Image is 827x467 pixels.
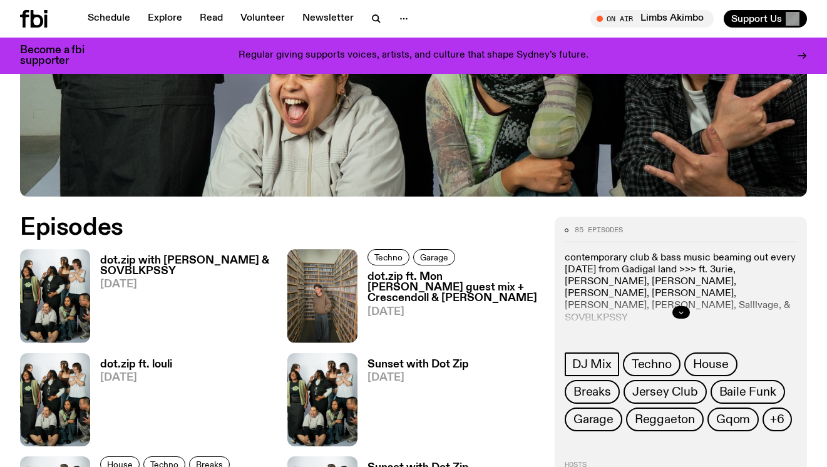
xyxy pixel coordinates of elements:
[192,10,230,28] a: Read
[573,385,611,399] span: Breaks
[711,380,785,404] a: Baile Funk
[413,249,455,265] a: Garage
[572,357,612,371] span: DJ Mix
[565,408,622,431] a: Garage
[731,13,782,24] span: Support Us
[20,217,540,239] h2: Episodes
[367,359,469,370] h3: Sunset with Dot Zip
[367,372,469,383] span: [DATE]
[684,352,737,376] a: House
[239,50,588,61] p: Regular giving supports voices, artists, and culture that shape Sydney’s future.
[100,279,272,290] span: [DATE]
[20,45,100,66] h3: Become a fbi supporter
[295,10,361,28] a: Newsletter
[707,408,759,431] a: Gqom
[632,385,698,399] span: Jersey Club
[719,385,776,399] span: Baile Funk
[80,10,138,28] a: Schedule
[565,252,797,324] p: contemporary club & bass music beaming out every [DATE] from Gadigal land >>> ft. 3urie, [PERSON_...
[590,10,714,28] button: On AirLimbs Akimbo
[623,352,681,376] a: Techno
[632,357,672,371] span: Techno
[565,352,619,376] a: DJ Mix
[100,372,172,383] span: [DATE]
[724,10,807,28] button: Support Us
[233,10,292,28] a: Volunteer
[357,359,469,446] a: Sunset with Dot Zip[DATE]
[575,227,623,233] span: 85 episodes
[565,380,620,404] a: Breaks
[357,272,540,342] a: dot.zip ft. Mon [PERSON_NAME] guest mix + Crescendoll & [PERSON_NAME][DATE]
[763,408,792,431] button: +6
[716,413,750,426] span: Gqom
[626,408,704,431] a: Reggaeton
[367,249,409,265] a: Techno
[100,255,272,277] h3: dot.zip with [PERSON_NAME] & SOVBLKPSSY
[573,413,614,426] span: Garage
[140,10,190,28] a: Explore
[90,359,172,446] a: dot.zip ft. louli[DATE]
[770,413,784,426] span: +6
[635,413,695,426] span: Reggaeton
[624,380,707,404] a: Jersey Club
[693,357,729,371] span: House
[100,359,172,370] h3: dot.zip ft. louli
[90,255,272,342] a: dot.zip with [PERSON_NAME] & SOVBLKPSSY[DATE]
[367,307,540,317] span: [DATE]
[420,253,448,262] span: Garage
[367,272,540,304] h3: dot.zip ft. Mon [PERSON_NAME] guest mix + Crescendoll & [PERSON_NAME]
[374,253,403,262] span: Techno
